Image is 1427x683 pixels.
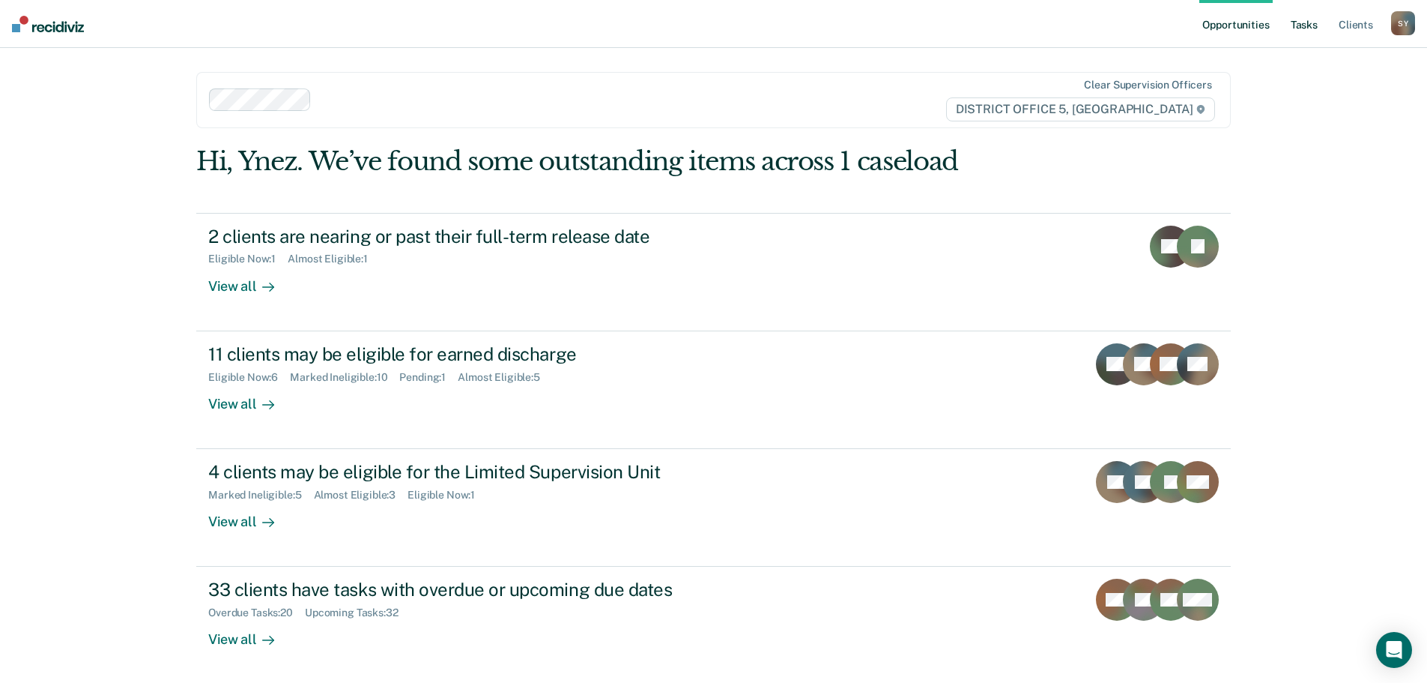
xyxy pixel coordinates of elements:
div: Eligible Now : 6 [208,371,290,384]
div: View all [208,619,292,649]
button: SY [1391,11,1415,35]
div: Hi, Ynez. We’ve found some outstanding items across 1 caseload [196,146,1024,177]
a: 11 clients may be eligible for earned dischargeEligible Now:6Marked Ineligible:10Pending:1Almost ... [196,331,1231,449]
div: Almost Eligible : 1 [288,253,380,265]
div: View all [208,383,292,412]
a: 4 clients may be eligible for the Limited Supervision UnitMarked Ineligible:5Almost Eligible:3Eli... [196,449,1231,567]
a: 2 clients are nearing or past their full-term release dateEligible Now:1Almost Eligible:1View all [196,213,1231,331]
div: Clear supervision officers [1084,79,1211,91]
div: 33 clients have tasks with overdue or upcoming due dates [208,579,734,601]
div: View all [208,265,292,295]
div: Open Intercom Messenger [1376,632,1412,668]
div: 2 clients are nearing or past their full-term release date [208,226,734,247]
div: Almost Eligible : 5 [458,371,552,384]
div: Eligible Now : 1 [208,253,288,265]
span: DISTRICT OFFICE 5, [GEOGRAPHIC_DATA] [946,97,1215,121]
div: Almost Eligible : 3 [314,489,408,502]
div: Marked Ineligible : 10 [290,371,399,384]
div: Pending : 1 [399,371,458,384]
img: Recidiviz [12,16,84,32]
div: 11 clients may be eligible for earned discharge [208,343,734,365]
div: Marked Ineligible : 5 [208,489,313,502]
div: Eligible Now : 1 [408,489,487,502]
div: S Y [1391,11,1415,35]
div: Overdue Tasks : 20 [208,607,305,619]
div: Upcoming Tasks : 32 [305,607,410,619]
div: 4 clients may be eligible for the Limited Supervision Unit [208,461,734,483]
div: View all [208,502,292,531]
